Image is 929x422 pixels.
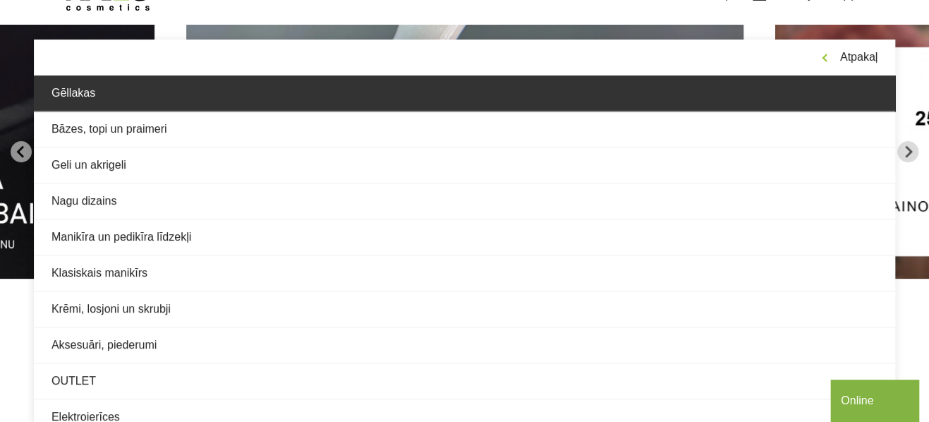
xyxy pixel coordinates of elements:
a: Geli un akrigeli [34,147,895,183]
button: Go to last slide [11,141,32,162]
a: Nagu dizains [34,183,895,219]
a: Atpakaļ [34,40,895,75]
a: Klasiskais manikīrs [34,255,895,291]
a: Bāzes, topi un praimeri [34,111,895,147]
a: Krēmi, losjoni un skrubji [34,291,895,327]
a: Manikīra un pedikīra līdzekļi [34,219,895,255]
a: OUTLET [34,363,895,399]
a: Aksesuāri, piederumi [34,327,895,363]
iframe: chat widget [830,377,922,422]
button: Next slide [897,141,918,162]
a: Gēllakas [34,76,895,111]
